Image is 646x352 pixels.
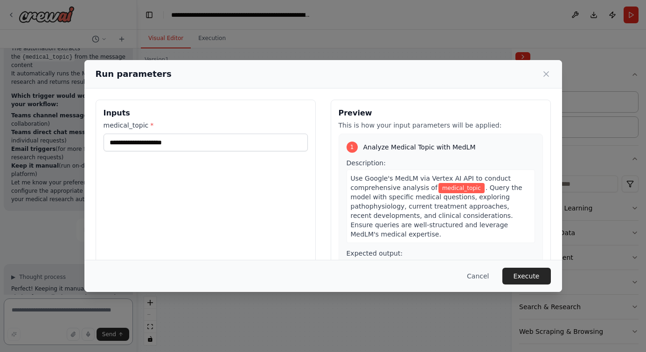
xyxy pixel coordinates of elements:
[104,121,308,130] label: medical_topic
[438,183,485,193] span: Variable: medical_topic
[339,108,543,119] h3: Preview
[351,184,522,238] span: . Query the model with specific medical questions, exploring pathophysiology, current treatment a...
[347,142,358,153] div: 1
[347,159,386,167] span: Description:
[459,268,496,284] button: Cancel
[502,268,551,284] button: Execute
[347,250,403,257] span: Expected output:
[339,121,543,130] p: This is how your input parameters will be applied:
[363,142,476,152] span: Analyze Medical Topic with MedLM
[96,68,172,81] h2: Run parameters
[104,108,308,119] h3: Inputs
[351,175,511,191] span: Use Google's MedLM via Vertex AI API to conduct comprehensive analysis of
